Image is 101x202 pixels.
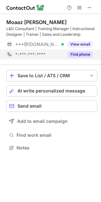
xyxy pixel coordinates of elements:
[17,132,95,138] span: Find work email
[6,100,97,112] button: Send email
[6,131,97,140] button: Find work email
[17,104,42,109] span: Send email
[17,88,85,93] span: AI write personalized message
[6,26,97,37] div: L&D Consultant | Training Manager | Instructional Designer | Trainer | Sales and Leadership
[68,41,93,47] button: Reveal Button
[6,4,44,11] img: ContactOut v5.3.10
[17,73,86,78] div: Save to List / ATS / CRM
[17,119,68,124] span: Add to email campaign
[6,70,97,81] button: save-profile-one-click
[6,143,97,152] button: Notes
[6,19,67,25] div: Moaaz [PERSON_NAME]
[6,85,97,97] button: AI write personalized message
[68,51,93,58] button: Reveal Button
[6,116,97,127] button: Add to email campaign
[17,145,95,151] span: Notes
[15,41,59,47] span: ***@[DOMAIN_NAME]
